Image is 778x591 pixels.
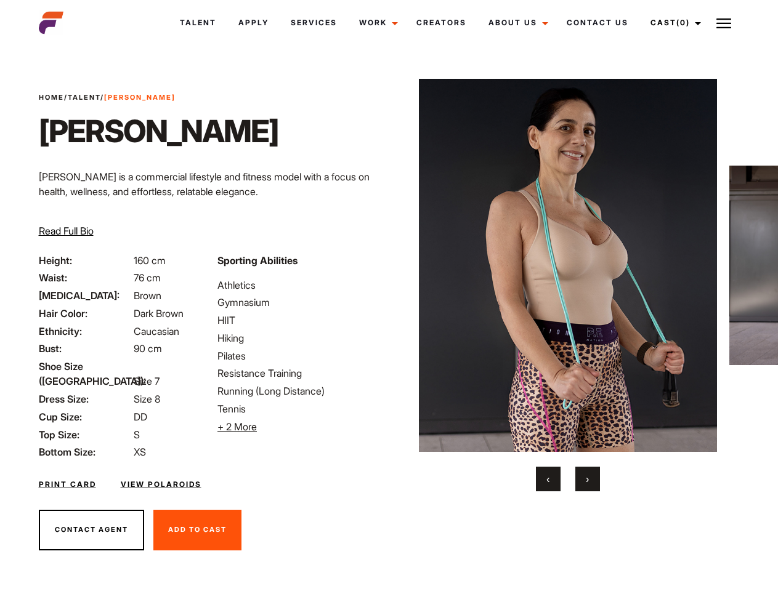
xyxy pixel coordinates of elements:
a: Contact Us [556,6,639,39]
span: 76 cm [134,271,161,284]
span: Waist: [39,270,131,285]
li: Tennis [217,401,381,416]
a: Creators [405,6,477,39]
span: Read Full Bio [39,225,94,237]
li: Resistance Training [217,366,381,380]
span: Ethnicity: [39,324,131,339]
span: Hair Color: [39,306,131,321]
strong: [PERSON_NAME] [104,93,176,102]
span: Caucasian [134,325,179,337]
li: Athletics [217,278,381,292]
span: Dress Size: [39,392,131,406]
span: (0) [676,18,690,27]
a: Services [280,6,348,39]
p: [PERSON_NAME] is a commercial lifestyle and fitness model with a focus on health, wellness, and e... [39,169,382,199]
span: Bust: [39,341,131,356]
strong: Sporting Abilities [217,254,298,267]
a: Home [39,93,64,102]
li: Hiking [217,331,381,345]
button: Read Full Bio [39,223,94,238]
a: Cast(0) [639,6,708,39]
span: DD [134,411,147,423]
li: Running (Long Distance) [217,384,381,398]
button: Add To Cast [153,510,241,550]
a: View Polaroids [121,479,201,490]
span: 160 cm [134,254,166,267]
img: cropped-aefm-brand-fav-22-square.png [39,10,63,35]
span: 90 cm [134,342,162,355]
span: Bottom Size: [39,444,131,459]
span: XS [134,446,146,458]
a: Work [348,6,405,39]
li: Pilates [217,348,381,363]
img: Burger icon [716,16,731,31]
span: Brown [134,289,161,302]
h1: [PERSON_NAME] [39,113,278,150]
span: Height: [39,253,131,268]
span: Shoe Size ([GEOGRAPHIC_DATA]): [39,359,131,388]
span: Previous [546,473,549,485]
p: Through her modeling and wellness brand, HEAL, she inspires others on their wellness journeys—cha... [39,209,382,253]
a: Apply [227,6,280,39]
span: Top Size: [39,427,131,442]
span: Size 7 [134,375,160,387]
span: Size 8 [134,393,160,405]
a: Print Card [39,479,96,490]
a: About Us [477,6,556,39]
span: S [134,428,140,441]
li: Gymnasium [217,295,381,310]
span: Cup Size: [39,409,131,424]
a: Talent [68,93,100,102]
span: Add To Cast [168,525,227,534]
span: Dark Brown [134,307,184,320]
span: Next [586,473,589,485]
a: Talent [169,6,227,39]
button: Contact Agent [39,510,144,550]
span: [MEDICAL_DATA]: [39,288,131,303]
li: HIIT [217,313,381,328]
span: / / [39,92,176,103]
span: + 2 More [217,420,257,433]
